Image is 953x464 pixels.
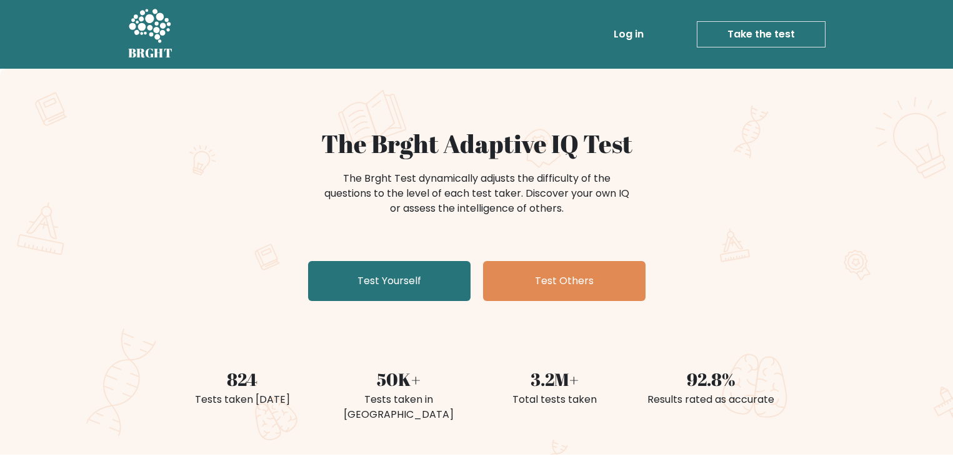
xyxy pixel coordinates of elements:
div: 3.2M+ [484,366,626,392]
div: Tests taken [DATE] [172,392,313,407]
h5: BRGHT [128,46,173,61]
div: Results rated as accurate [641,392,782,407]
a: Log in [609,22,649,47]
div: The Brght Test dynamically adjusts the difficulty of the questions to the level of each test take... [321,171,633,216]
h1: The Brght Adaptive IQ Test [172,129,782,159]
a: Take the test [697,21,826,47]
div: Total tests taken [484,392,626,407]
div: 92.8% [641,366,782,392]
div: 824 [172,366,313,392]
div: Tests taken in [GEOGRAPHIC_DATA] [328,392,469,422]
a: Test Others [483,261,646,301]
a: Test Yourself [308,261,471,301]
div: 50K+ [328,366,469,392]
a: BRGHT [128,5,173,64]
